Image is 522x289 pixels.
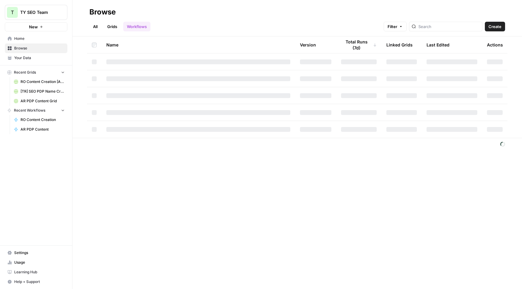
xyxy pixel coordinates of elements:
[5,53,67,63] a: Your Data
[5,248,67,258] a: Settings
[14,55,65,61] span: Your Data
[104,22,121,31] a: Grids
[11,125,67,134] a: AR PDP Content
[5,34,67,43] a: Home
[14,279,65,284] span: Help + Support
[5,43,67,53] a: Browse
[5,5,67,20] button: Workspace: TY SEO Team
[14,46,65,51] span: Browse
[11,77,67,87] a: RO Content Creation [Anil] Grid
[384,22,407,31] button: Filter
[14,70,36,75] span: Recent Grids
[21,127,65,132] span: AR PDP Content
[300,37,316,53] div: Version
[5,22,67,31] button: New
[123,22,150,31] a: Workflows
[21,98,65,104] span: AR PDP Content Grid
[14,260,65,265] span: Usage
[21,117,65,122] span: RO Content Creation
[11,115,67,125] a: RO Content Creation
[5,267,67,277] a: Learning Hub
[5,258,67,267] a: Usage
[11,9,14,16] span: T
[21,79,65,84] span: RO Content Creation [Anil] Grid
[106,37,290,53] div: Name
[5,106,67,115] button: Recent Workflows
[5,68,67,77] button: Recent Grids
[386,37,413,53] div: Linked Grids
[14,250,65,256] span: Settings
[14,36,65,41] span: Home
[11,96,67,106] a: AR PDP Content Grid
[14,269,65,275] span: Learning Hub
[89,22,101,31] a: All
[5,277,67,287] button: Help + Support
[20,9,57,15] span: TY SEO Team
[488,24,501,30] span: Create
[341,37,377,53] div: Total Runs (7d)
[29,24,38,30] span: New
[388,24,397,30] span: Filter
[418,24,480,30] input: Search
[21,89,65,94] span: [TR] SEO PDP Name Creation Grid
[487,37,503,53] div: Actions
[14,108,45,113] span: Recent Workflows
[11,87,67,96] a: [TR] SEO PDP Name Creation Grid
[89,7,116,17] div: Browse
[427,37,449,53] div: Last Edited
[485,22,505,31] button: Create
